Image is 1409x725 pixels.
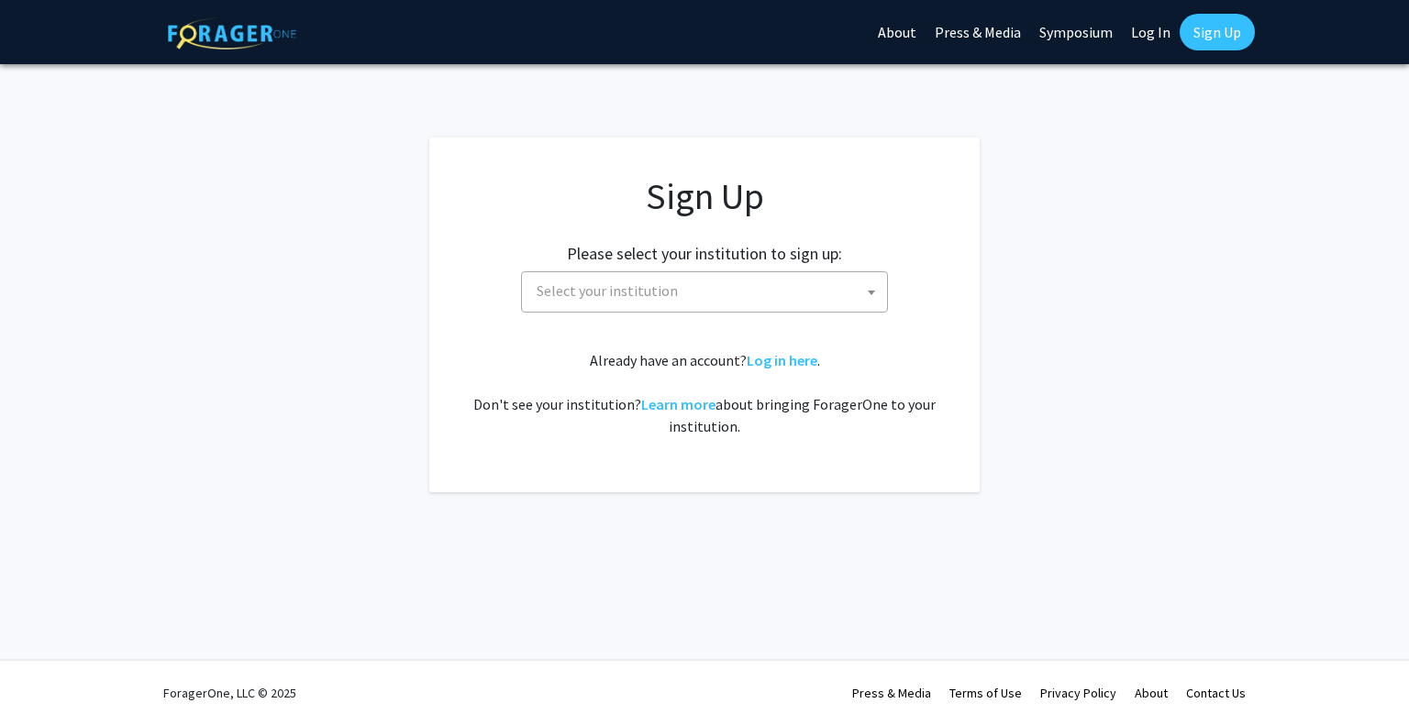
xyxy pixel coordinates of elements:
a: Privacy Policy [1040,685,1116,701]
span: Select your institution [521,271,888,313]
a: Terms of Use [949,685,1022,701]
img: ForagerOne Logo [168,17,296,49]
a: Log in here [747,351,817,369]
a: About [1135,685,1168,701]
a: Contact Us [1186,685,1246,701]
a: Learn more about bringing ForagerOne to your institution [641,395,716,413]
div: ForagerOne, LLC © 2025 [163,661,296,725]
h1: Sign Up [466,174,943,218]
div: Already have an account? . Don't see your institution? about bringing ForagerOne to your institut... [466,349,943,437]
span: Select your institution [529,272,887,310]
a: Press & Media [852,685,931,701]
a: Sign Up [1180,14,1255,50]
h2: Please select your institution to sign up: [567,244,842,264]
span: Select your institution [537,281,678,300]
